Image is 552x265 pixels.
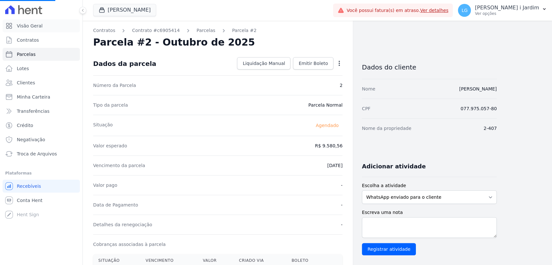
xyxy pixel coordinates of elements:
[3,90,80,103] a: Minha Carteira
[347,7,449,14] span: Você possui fatura(s) em atraso.
[461,8,468,13] span: LG
[93,82,136,89] dt: Número da Parcela
[93,27,115,34] a: Contratos
[197,27,215,34] a: Parcelas
[17,51,36,58] span: Parcelas
[312,122,342,129] span: Agendado
[17,23,43,29] span: Visão Geral
[308,102,342,108] dd: Parcela Normal
[483,125,497,132] dd: 2-407
[362,243,416,255] input: Registrar atividade
[3,34,80,47] a: Contratos
[3,76,80,89] a: Clientes
[17,65,29,72] span: Lotes
[3,19,80,32] a: Visão Geral
[3,48,80,61] a: Parcelas
[362,125,411,132] dt: Nome da propriedade
[93,4,156,16] button: [PERSON_NAME]
[93,202,138,208] dt: Data de Pagamento
[459,86,497,91] a: [PERSON_NAME]
[17,79,35,86] span: Clientes
[341,182,342,188] dd: -
[362,182,497,189] label: Escolha a atividade
[17,151,57,157] span: Troca de Arquivos
[3,62,80,75] a: Lotes
[93,162,145,169] dt: Vencimento da parcela
[17,94,50,100] span: Minha Carteira
[293,57,333,69] a: Emitir Boleto
[315,143,342,149] dd: R$ 9.580,56
[3,133,80,146] a: Negativação
[460,105,497,112] dd: 077.975.057-80
[362,163,426,170] h3: Adicionar atividade
[93,102,128,108] dt: Tipo da parcela
[3,180,80,193] a: Recebíveis
[132,27,179,34] a: Contrato #c6905414
[3,119,80,132] a: Crédito
[340,82,342,89] dd: 2
[362,105,370,112] dt: CPF
[17,122,33,129] span: Crédito
[17,37,39,43] span: Contratos
[237,57,290,69] a: Liquidação Manual
[420,8,449,13] a: Ver detalhes
[93,143,127,149] dt: Valor esperado
[3,147,80,160] a: Troca de Arquivos
[17,108,49,114] span: Transferências
[3,194,80,207] a: Conta Hent
[341,202,342,208] dd: -
[93,60,156,68] div: Dados da parcela
[475,11,539,16] p: Ver opções
[93,37,255,48] h2: Parcela #2 - Outubro de 2025
[243,60,285,67] span: Liquidação Manual
[17,183,41,189] span: Recebíveis
[93,182,117,188] dt: Valor pago
[5,169,77,177] div: Plataformas
[298,60,328,67] span: Emitir Boleto
[362,209,497,216] label: Escreva uma nota
[93,27,342,34] nav: Breadcrumb
[341,221,342,228] dd: -
[232,27,257,34] a: Parcela #2
[475,5,539,11] p: [PERSON_NAME] i Jardim
[327,162,342,169] dd: [DATE]
[362,86,375,92] dt: Nome
[453,1,552,19] button: LG [PERSON_NAME] i Jardim Ver opções
[93,122,113,129] dt: Situação
[3,105,80,118] a: Transferências
[17,136,45,143] span: Negativação
[17,197,42,204] span: Conta Hent
[93,221,152,228] dt: Detalhes da renegociação
[362,63,497,71] h3: Dados do cliente
[93,241,166,248] dt: Cobranças associadas à parcela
